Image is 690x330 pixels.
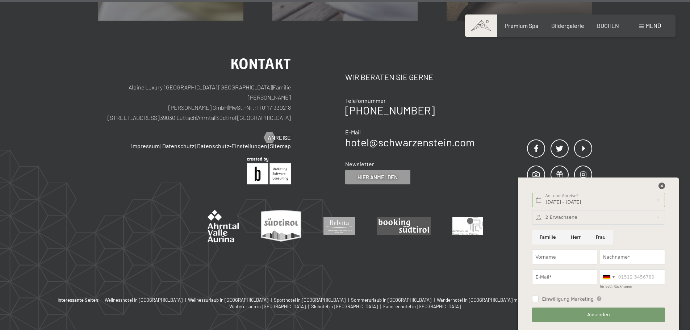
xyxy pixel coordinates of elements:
[542,296,594,302] span: Einwilligung Marketing
[268,134,291,142] span: Anreise
[432,297,437,303] span: |
[345,135,475,149] a: hotel@schwarzenstein.com
[264,134,291,142] a: Anreise
[270,142,291,149] a: Sitemap
[437,297,547,303] a: Wanderhotel in [GEOGRAPHIC_DATA] mit 4 Sternen |
[131,142,160,149] a: Impressum
[307,304,311,309] span: |
[229,303,311,310] a: Winterurlaub in [GEOGRAPHIC_DATA] |
[311,304,378,309] span: Skihotel in [GEOGRAPHIC_DATA]
[600,285,632,288] label: für evtl. Rückfragen
[230,55,291,72] span: Kontakt
[274,297,346,303] span: Sporthotel in [GEOGRAPHIC_DATA]
[347,297,351,303] span: |
[597,22,619,29] a: BUCHEN
[159,114,160,121] span: |
[196,114,197,121] span: |
[345,72,433,82] span: Wir beraten Sie gerne
[351,297,431,303] span: Sommerurlaub in [GEOGRAPHIC_DATA]
[646,22,661,29] span: Menü
[268,142,269,149] span: |
[274,297,351,303] a: Sporthotel in [GEOGRAPHIC_DATA] |
[195,142,196,149] span: |
[505,22,538,29] a: Premium Spa
[357,174,398,181] span: Hier anmelden
[587,312,610,318] span: Absenden
[383,303,461,310] a: Familienhotel in [GEOGRAPHIC_DATA]
[188,297,274,303] a: Wellnessurlaub in [GEOGRAPHIC_DATA] |
[437,297,542,303] span: Wanderhotel in [GEOGRAPHIC_DATA] mit 4 Sternen
[600,270,665,284] input: 01512 3456789
[351,297,437,303] a: Sommerurlaub in [GEOGRAPHIC_DATA] |
[105,297,188,303] a: Wellnesshotel in [GEOGRAPHIC_DATA] |
[98,82,291,123] p: Alpine Luxury [GEOGRAPHIC_DATA] [GEOGRAPHIC_DATA] Familie [PERSON_NAME] [PERSON_NAME] GmbH MwSt.-...
[383,304,461,309] span: Familienhotel in [GEOGRAPHIC_DATA]
[188,297,268,303] span: Wellnessurlaub in [GEOGRAPHIC_DATA]
[229,304,306,309] span: Winterurlaub in [GEOGRAPHIC_DATA]
[551,22,584,29] a: Bildergalerie
[272,84,273,91] span: |
[345,104,435,117] a: [PHONE_NUMBER]
[379,304,383,309] span: |
[228,104,229,111] span: |
[184,297,188,303] span: |
[345,97,386,104] span: Telefonnummer
[58,297,100,303] b: Interessante Seiten:
[600,270,617,284] div: Germany (Deutschland): +49
[269,297,274,303] span: |
[160,142,162,149] span: |
[197,142,267,149] a: Datenschutz-Einstellungen
[311,303,383,310] a: Skihotel in [GEOGRAPHIC_DATA] |
[345,129,361,135] span: E-Mail
[345,160,374,167] span: Newsletter
[532,308,665,322] button: Absenden
[162,142,195,149] a: Datenschutz
[105,297,183,303] span: Wellnesshotel in [GEOGRAPHIC_DATA]
[247,157,291,184] img: Brandnamic GmbH | Leading Hospitality Solutions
